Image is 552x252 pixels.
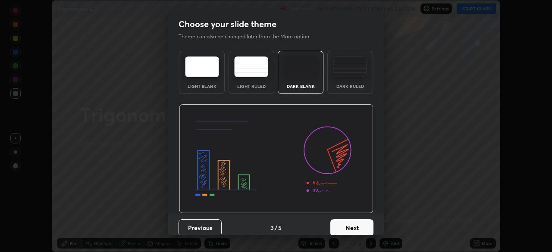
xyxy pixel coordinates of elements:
button: Next [330,219,373,236]
h4: 5 [278,223,282,232]
img: darkRuledTheme.de295e13.svg [333,56,367,77]
h4: / [275,223,277,232]
button: Previous [179,219,222,236]
p: Theme can also be changed later from the More option [179,33,318,40]
div: Light Blank [185,84,219,88]
img: lightTheme.e5ed3b09.svg [185,56,219,77]
div: Dark Ruled [333,84,367,88]
img: lightRuledTheme.5fabf969.svg [234,56,268,77]
div: Light Ruled [234,84,269,88]
h2: Choose your slide theme [179,19,276,30]
img: darkTheme.f0cc69e5.svg [284,56,318,77]
h4: 3 [270,223,274,232]
div: Dark Blank [283,84,318,88]
img: darkThemeBanner.d06ce4a2.svg [179,104,373,214]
